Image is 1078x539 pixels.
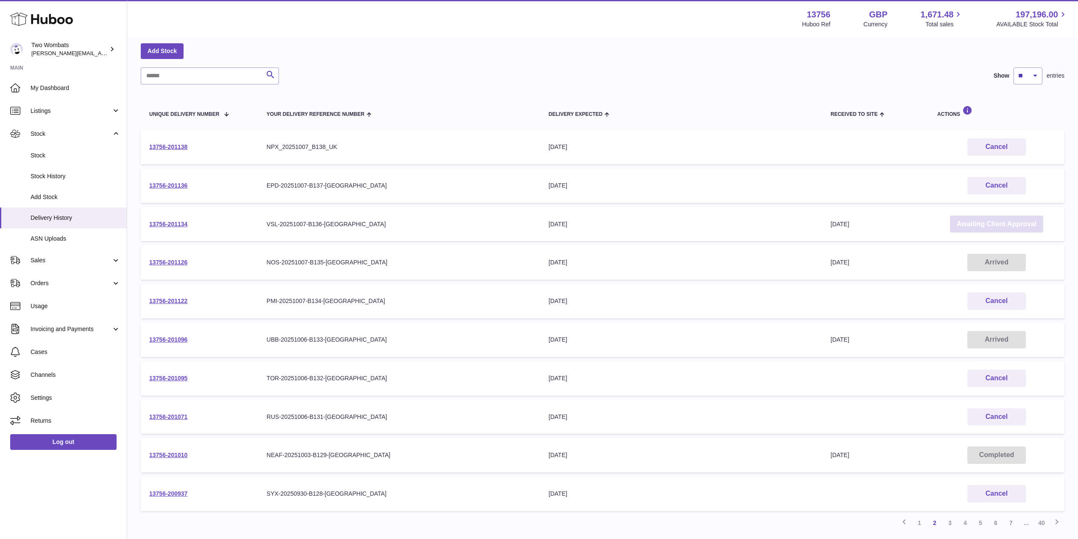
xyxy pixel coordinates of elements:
div: PMI-20251007-B134-[GEOGRAPHIC_DATA] [267,297,532,305]
div: [DATE] [549,451,813,459]
a: Awaiting Client Approval [950,216,1043,233]
div: [DATE] [549,297,813,305]
div: NPX_20251007_B138_UK [267,143,532,151]
span: Delivery Expected [549,112,602,117]
div: Currency [864,20,888,28]
div: Actions [937,106,1056,117]
span: Stock [31,152,120,160]
span: ASN Uploads [31,235,120,243]
a: Log out [10,434,117,449]
div: [DATE] [549,413,813,421]
div: NEAF-20251003-B129-[GEOGRAPHIC_DATA] [267,451,532,459]
strong: 13756 [807,9,830,20]
label: Show [994,72,1009,80]
span: Invoicing and Payments [31,325,111,333]
div: SYX-20250930-B128-[GEOGRAPHIC_DATA] [267,490,532,498]
span: Delivery History [31,214,120,222]
a: 197,196.00 AVAILABLE Stock Total [996,9,1068,28]
span: Orders [31,279,111,287]
span: Sales [31,256,111,264]
div: Two Wombats [31,41,108,57]
span: Settings [31,394,120,402]
span: Total sales [925,20,963,28]
div: [DATE] [549,182,813,190]
button: Cancel [967,177,1026,194]
span: Returns [31,417,120,425]
div: [DATE] [549,374,813,382]
a: 13756-200937 [149,490,187,497]
button: Cancel [967,370,1026,387]
div: UBB-20251006-B133-[GEOGRAPHIC_DATA] [267,336,532,344]
span: Add Stock [31,193,120,201]
button: Cancel [967,408,1026,426]
span: entries [1047,72,1064,80]
div: [DATE] [549,490,813,498]
span: AVAILABLE Stock Total [996,20,1068,28]
span: Your Delivery Reference Number [267,112,365,117]
a: 7 [1003,515,1019,531]
a: Add Stock [141,43,184,59]
span: [DATE] [830,221,849,227]
a: 13756-201071 [149,413,187,420]
a: 40 [1034,515,1049,531]
span: Received to Site [830,112,877,117]
span: 1,671.48 [921,9,954,20]
span: [DATE] [830,259,849,266]
img: philip.carroll@twowombats.com [10,43,23,56]
a: 13756-201010 [149,452,187,458]
div: [DATE] [549,220,813,228]
div: RUS-20251006-B131-[GEOGRAPHIC_DATA] [267,413,532,421]
div: [DATE] [549,336,813,344]
span: ... [1019,515,1034,531]
a: 6 [988,515,1003,531]
span: Usage [31,302,120,310]
a: 13756-201095 [149,375,187,382]
span: Stock History [31,172,120,180]
a: 13756-201122 [149,298,187,304]
a: 13756-201126 [149,259,187,266]
div: TOR-20251006-B132-[GEOGRAPHIC_DATA] [267,374,532,382]
div: [DATE] [549,258,813,267]
span: My Dashboard [31,84,120,92]
div: Huboo Ref [802,20,830,28]
button: Cancel [967,138,1026,156]
strong: GBP [869,9,887,20]
div: VSL-20251007-B136-[GEOGRAPHIC_DATA] [267,220,532,228]
div: NOS-20251007-B135-[GEOGRAPHIC_DATA] [267,258,532,267]
a: 2 [927,515,942,531]
a: 13756-201136 [149,182,187,189]
div: EPD-20251007-B137-[GEOGRAPHIC_DATA] [267,182,532,190]
a: 5 [973,515,988,531]
a: 13756-201096 [149,336,187,343]
button: Cancel [967,292,1026,310]
a: 4 [958,515,973,531]
a: 1 [912,515,927,531]
span: 197,196.00 [1016,9,1058,20]
a: 13756-201134 [149,221,187,227]
a: 3 [942,515,958,531]
span: Channels [31,371,120,379]
span: Unique Delivery Number [149,112,219,117]
div: [DATE] [549,143,813,151]
span: Cases [31,348,120,356]
a: 13756-201138 [149,143,187,150]
span: [PERSON_NAME][EMAIL_ADDRESS][PERSON_NAME][DOMAIN_NAME] [31,50,215,56]
span: Listings [31,107,111,115]
span: [DATE] [830,452,849,458]
button: Cancel [967,485,1026,503]
a: 1,671.48 Total sales [921,9,964,28]
span: Stock [31,130,111,138]
span: [DATE] [830,336,849,343]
